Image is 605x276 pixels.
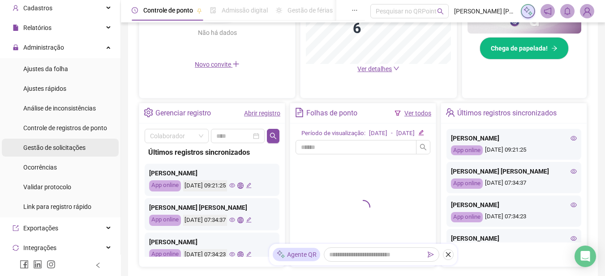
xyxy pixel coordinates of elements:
div: App online [451,212,483,222]
a: Ver detalhes down [357,65,399,72]
div: Últimos registros sincronizados [457,106,557,121]
a: Ver todos [404,110,431,117]
span: notification [544,7,552,15]
span: send [428,251,434,258]
div: [DATE] [396,129,415,138]
div: Últimos registros sincronizados [148,147,276,158]
span: search [437,8,444,15]
span: Gestão de férias [287,7,333,14]
div: Agente QR [273,248,320,261]
span: Integrações [23,244,56,251]
span: left [95,262,101,268]
span: file-text [295,108,304,117]
div: Open Intercom Messenger [575,246,596,267]
div: App online [451,178,483,189]
div: [DATE] 07:34:37 [183,215,227,226]
img: sparkle-icon.fc2bf0ac1784a2077858766a79e2daf3.svg [523,6,533,16]
span: global [237,251,243,257]
span: Ocorrências [23,164,57,171]
span: edit [246,251,252,257]
span: eye [571,135,577,141]
span: global [237,217,243,223]
span: search [270,132,277,140]
span: Chega de papelada! [491,43,548,53]
span: loading [356,200,370,214]
div: [PERSON_NAME] [PERSON_NAME] [149,203,275,212]
span: Link para registro rápido [23,203,91,210]
div: [DATE] 09:21:25 [451,145,577,156]
span: Controle de ponto [143,7,193,14]
span: arrow-right [551,45,558,51]
div: [DATE] 07:34:37 [451,178,577,189]
span: [PERSON_NAME] [PERSON_NAME] - ENOVA [454,6,515,16]
span: Ver detalhes [357,65,392,72]
span: Relatórios [23,24,51,31]
span: ellipsis [352,7,358,13]
span: Ajustes da folha [23,65,68,72]
span: filter [395,110,401,116]
span: lock [13,44,19,51]
span: Análise de inconsistências [23,105,96,112]
img: 91881 [580,4,594,18]
span: pushpin [197,8,202,13]
div: [DATE] 07:34:23 [183,249,227,260]
span: search [420,144,427,151]
span: Gestão de solicitações [23,144,86,151]
img: sparkle-icon.fc2bf0ac1784a2077858766a79e2daf3.svg [276,250,285,259]
span: Novo convite [195,61,240,68]
span: user-add [13,5,19,11]
span: eye [571,168,577,174]
div: Folhas de ponto [306,106,357,121]
span: linkedin [33,260,42,269]
div: [PERSON_NAME] [PERSON_NAME] [451,166,577,176]
div: Gerenciar registro [155,106,211,121]
span: Administração [23,44,64,51]
span: Ajustes rápidos [23,85,66,92]
span: close [445,251,451,258]
span: down [393,65,399,72]
div: - [391,129,393,138]
span: clock-circle [132,7,138,13]
span: Validar protocolo [23,183,71,191]
span: eye [571,235,577,242]
div: Período de visualização: [301,129,365,138]
div: App online [451,145,483,156]
span: edit [246,183,252,188]
span: bell [563,7,571,15]
span: sync [13,245,19,251]
div: [PERSON_NAME] [149,168,275,178]
span: eye [229,251,235,257]
span: plus [232,60,240,68]
div: [DATE] 07:34:23 [451,212,577,222]
span: global [237,183,243,188]
div: [DATE] [369,129,387,138]
span: eye [229,217,235,223]
span: eye [229,183,235,188]
div: [PERSON_NAME] [149,237,275,247]
a: Abrir registro [244,110,280,117]
div: App online [149,215,181,226]
span: sun [276,7,282,13]
span: eye [571,202,577,208]
div: App online [149,180,181,191]
div: [PERSON_NAME] [451,234,577,243]
span: file [13,25,19,31]
span: Exportações [23,225,58,232]
span: Admissão digital [222,7,268,14]
span: team [446,108,455,117]
button: Chega de papelada! [480,37,569,59]
span: edit [418,130,424,136]
div: [PERSON_NAME] [451,133,577,143]
span: file-done [210,7,216,13]
span: setting [144,108,153,117]
span: edit [246,217,252,223]
span: facebook [20,260,29,269]
span: Cadastros [23,4,52,12]
div: App online [149,249,181,260]
div: Não há dados [176,28,258,38]
span: instagram [47,260,56,269]
span: Controle de registros de ponto [23,124,107,132]
div: [DATE] 09:21:25 [183,180,227,191]
div: [PERSON_NAME] [451,200,577,210]
span: export [13,225,19,231]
